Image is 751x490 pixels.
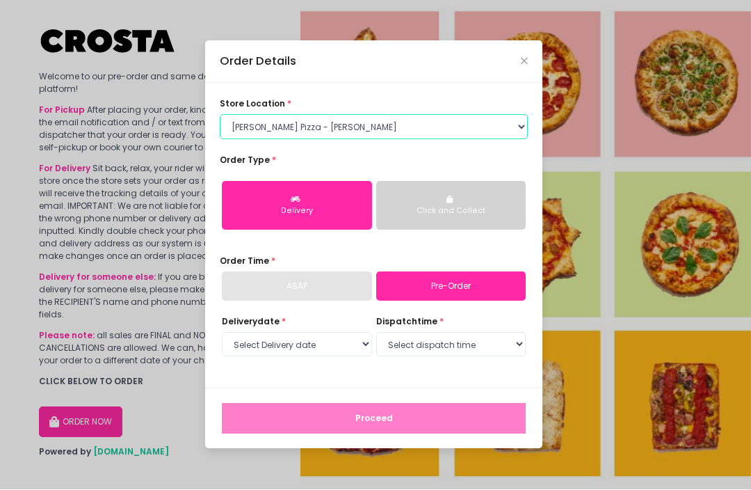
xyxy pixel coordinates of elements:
[220,155,270,166] span: Order Type
[385,206,517,217] div: Click and Collect
[521,58,528,65] button: Close
[376,316,437,328] span: dispatch time
[222,404,526,434] button: Proceed
[222,182,372,230] button: Delivery
[220,255,269,267] span: Order Time
[220,54,296,71] div: Order Details
[220,98,285,110] span: store location
[222,316,280,328] span: Delivery date
[376,272,526,301] a: Pre-Order
[376,182,526,230] button: Click and Collect
[231,206,363,217] div: Delivery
